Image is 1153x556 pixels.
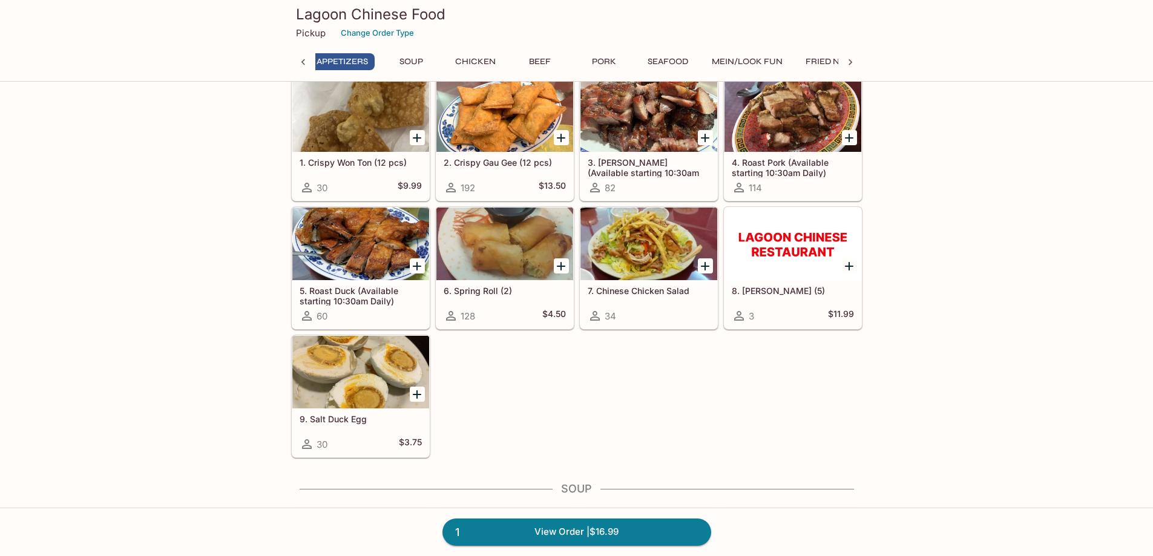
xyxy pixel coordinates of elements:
span: 60 [317,310,327,322]
h5: $13.50 [539,180,566,195]
button: Change Order Type [335,24,419,42]
button: Beef [513,53,567,70]
button: Chicken [448,53,503,70]
a: 6. Spring Roll (2)128$4.50 [436,207,574,329]
button: Add 8. Lup Cheong (5) [842,258,857,273]
button: Add 5. Roast Duck (Available starting 10:30am Daily) [410,258,425,273]
h5: 1. Crispy Won Ton (12 pcs) [300,157,422,168]
button: Add 7. Chinese Chicken Salad [698,258,713,273]
span: 82 [605,182,616,194]
a: 5. Roast Duck (Available starting 10:30am Daily)60 [292,207,430,329]
a: 4. Roast Pork (Available starting 10:30am Daily)114 [724,79,862,201]
div: 6. Spring Roll (2) [436,208,573,280]
button: Soup [384,53,439,70]
a: 3. [PERSON_NAME] (Available starting 10:30am Daily)82 [580,79,718,201]
h5: 4. Roast Pork (Available starting 10:30am Daily) [732,157,854,177]
h5: $9.99 [398,180,422,195]
h5: $4.50 [542,309,566,323]
button: Add 9. Salt Duck Egg [410,387,425,402]
h5: 3. [PERSON_NAME] (Available starting 10:30am Daily) [588,157,710,177]
h5: 6. Spring Roll (2) [444,286,566,296]
span: 3 [749,310,754,322]
h5: 8. [PERSON_NAME] (5) [732,286,854,296]
a: 2. Crispy Gau Gee (12 pcs)192$13.50 [436,79,574,201]
a: 9. Salt Duck Egg30$3.75 [292,335,430,457]
h5: 2. Crispy Gau Gee (12 pcs) [444,157,566,168]
a: 7. Chinese Chicken Salad34 [580,207,718,329]
span: 30 [317,439,327,450]
div: 5. Roast Duck (Available starting 10:30am Daily) [292,208,429,280]
button: Add 1. Crispy Won Ton (12 pcs) [410,130,425,145]
span: 128 [461,310,475,322]
h4: Soup [291,482,862,495]
div: 2. Crispy Gau Gee (12 pcs) [436,79,573,152]
span: 34 [605,310,616,322]
a: 8. [PERSON_NAME] (5)3$11.99 [724,207,862,329]
span: 1 [448,524,467,541]
span: 192 [461,182,475,194]
h5: $3.75 [399,437,422,451]
h5: 5. Roast Duck (Available starting 10:30am Daily) [300,286,422,306]
div: 4. Roast Pork (Available starting 10:30am Daily) [724,79,861,152]
div: 1. Crispy Won Ton (12 pcs) [292,79,429,152]
a: 1. Crispy Won Ton (12 pcs)30$9.99 [292,79,430,201]
p: Pickup [296,27,326,39]
h3: Lagoon Chinese Food [296,5,858,24]
button: Fried Noodles/Chow Fun [799,53,935,70]
h5: 9. Salt Duck Egg [300,414,422,424]
span: 30 [317,182,327,194]
span: 114 [749,182,762,194]
a: 1View Order |$16.99 [442,518,711,545]
h5: $11.99 [828,309,854,323]
button: Mein/Look Fun [705,53,789,70]
button: Pork [577,53,631,70]
div: 8. Lup Cheong (5) [724,208,861,280]
div: 9. Salt Duck Egg [292,336,429,408]
button: Appetizers [310,53,375,70]
button: Seafood [641,53,695,70]
button: Add 4. Roast Pork (Available starting 10:30am Daily) [842,130,857,145]
button: Add 6. Spring Roll (2) [554,258,569,273]
button: Add 2. Crispy Gau Gee (12 pcs) [554,130,569,145]
div: 3. Char Siu (Available starting 10:30am Daily) [580,79,717,152]
h5: 7. Chinese Chicken Salad [588,286,710,296]
div: 7. Chinese Chicken Salad [580,208,717,280]
button: Add 3. Char Siu (Available starting 10:30am Daily) [698,130,713,145]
